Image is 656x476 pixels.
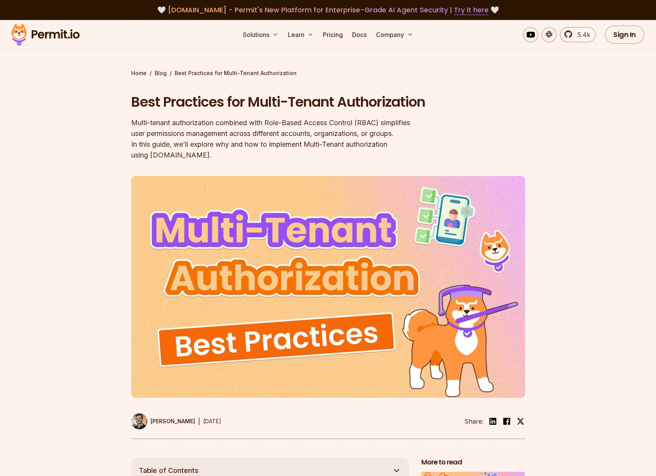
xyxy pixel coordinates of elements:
[240,27,282,42] button: Solutions
[131,69,147,77] a: Home
[502,417,511,426] img: facebook
[320,27,346,42] a: Pricing
[203,418,221,424] time: [DATE]
[605,25,644,44] a: Sign In
[488,417,497,426] img: linkedin
[573,30,590,39] span: 5.4k
[464,417,484,426] li: Share:
[150,417,195,425] p: [PERSON_NAME]
[285,27,317,42] button: Learn
[349,27,370,42] a: Docs
[454,5,489,15] a: Try it here
[560,27,596,42] a: 5.4k
[373,27,416,42] button: Company
[421,458,525,467] h2: More to read
[168,5,489,15] span: [DOMAIN_NAME] - Permit's New Platform for Enterprise-Grade AI Agent Security |
[131,92,427,112] h1: Best Practices for Multi-Tenant Authorization
[131,117,427,161] div: Multi-tenant authorization combined with Role-Based Access Control (RBAC) simplifies user permiss...
[131,69,525,77] div: / /
[131,413,147,429] img: Daniel Bass
[18,5,638,15] div: 🤍 🤍
[198,417,200,426] div: |
[139,465,199,476] span: Table of Contents
[8,22,83,48] img: Permit logo
[155,69,167,77] a: Blog
[517,417,524,425] img: twitter
[131,413,195,429] a: [PERSON_NAME]
[131,176,525,398] img: Best Practices for Multi-Tenant Authorization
